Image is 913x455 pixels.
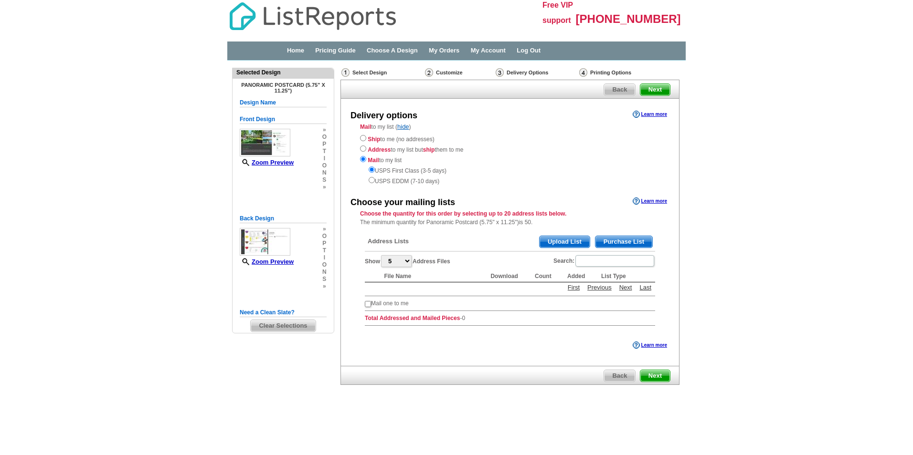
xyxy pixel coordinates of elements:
[240,115,327,124] h5: Front Design
[367,47,418,54] a: Choose A Design
[341,209,679,227] div: The minimum quantity for Panoramic Postcard (5.75" x 11.25")is 50.
[423,146,435,153] strong: ship
[495,68,578,80] div: Delivery Options
[322,226,327,233] span: »
[240,98,327,107] h5: Design Name
[322,269,327,276] span: n
[322,233,327,240] span: o
[486,270,530,282] th: Download
[360,228,660,333] div: -
[633,341,667,349] a: Learn more
[322,247,327,254] span: t
[360,133,660,186] div: to me (no addresses) to my list but them to me to my list
[360,210,566,217] strong: Choose the quantity for this order by selecting up to 20 address lists below.
[371,299,409,308] td: Mail one to me
[365,254,450,268] label: Show Address Files
[563,270,596,282] th: Added
[341,123,679,186] div: to my list ( )
[368,136,380,143] strong: Ship
[596,270,655,282] th: List Type
[585,283,614,292] a: Previous
[542,1,573,24] span: Free VIP support
[251,320,315,331] span: Clear Selections
[365,315,460,321] strong: Total Addressed and Mailed Pieces
[341,68,350,77] img: Select Design
[240,159,294,166] a: Zoom Preview
[240,258,294,265] a: Zoom Preview
[322,141,327,148] span: p
[381,255,412,267] select: ShowAddress Files
[322,184,327,191] span: »
[322,148,327,155] span: t
[471,47,506,54] a: My Account
[322,283,327,290] span: »
[595,236,652,248] span: Purchase List
[368,157,379,164] strong: Mail
[322,126,327,134] span: »
[617,283,635,292] a: Next
[604,370,636,382] a: Back
[517,47,541,54] a: Log Out
[350,110,417,122] div: Delivery options
[322,162,327,169] span: o
[322,134,327,141] span: o
[379,270,486,282] th: File Name
[637,283,654,292] a: Last
[322,240,327,247] span: p
[240,308,327,317] h5: Need a Clean Slate?
[322,155,327,162] span: i
[350,196,455,209] div: Choose your mailing lists
[240,82,327,93] h4: Panoramic Postcard (5.75" x 11.25")
[553,254,655,268] label: Search:
[322,176,327,184] span: s
[633,197,667,205] a: Learn more
[579,68,587,77] img: Printing Options & Summary
[233,68,334,77] div: Selected Design
[240,129,290,156] img: small-thumb.jpg
[397,123,409,130] a: hide
[576,12,681,25] span: [PHONE_NUMBER]
[604,83,636,96] a: Back
[240,214,327,223] h5: Back Design
[287,47,304,54] a: Home
[565,283,582,292] a: First
[575,255,654,267] input: Search:
[368,237,409,246] span: Address Lists
[429,47,459,54] a: My Orders
[322,261,327,269] span: o
[578,68,663,77] div: Printing Options
[496,68,504,77] img: Delivery Options
[240,228,290,256] img: small-thumb.jpg
[360,124,371,130] strong: Mail
[322,169,327,176] span: n
[462,315,465,321] span: 0
[633,111,667,118] a: Learn more
[540,236,590,248] span: Upload List
[360,165,660,186] div: USPS First Class (3-5 days) USPS EDDM (7-10 days)
[424,68,495,77] div: Customize
[322,254,327,261] span: i
[604,370,635,382] span: Back
[604,84,635,95] span: Back
[340,68,424,80] div: Select Design
[640,84,670,95] span: Next
[368,146,391,153] strong: Address
[322,276,327,283] span: s
[640,370,670,382] span: Next
[425,68,433,77] img: Customize
[315,47,356,54] a: Pricing Guide
[530,270,563,282] th: Count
